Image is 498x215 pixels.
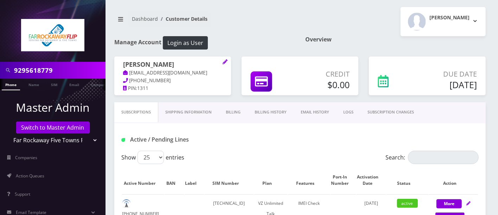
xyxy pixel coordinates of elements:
h1: Manage Account [114,36,295,50]
a: Phone [2,79,20,90]
a: EMAIL HISTORY [294,102,336,122]
th: Action: activate to sort column ascending [429,167,478,194]
a: Login as User [161,38,208,46]
input: Search in Company [14,64,104,77]
button: [PERSON_NAME] [401,7,486,36]
span: Companies [15,155,38,161]
img: default.png [122,199,131,208]
img: Far Rockaway Five Towns Flip [21,19,84,51]
th: Label: activate to sort column ascending [185,167,204,194]
a: SUBSCRIPTION CHANGES [360,102,421,122]
th: Plan: activate to sort column ascending [254,167,287,194]
th: Active Number: activate to sort column ascending [122,167,164,194]
a: Dashboard [132,15,158,22]
h1: Overview [305,36,486,43]
a: Subscriptions [114,102,158,122]
p: Due Date [414,69,477,79]
a: Company [88,79,111,90]
h1: Active / Pending Lines [121,136,234,143]
a: Switch to Master Admin [16,122,90,133]
button: More [436,199,462,208]
th: BAN: activate to sort column ascending [165,167,184,194]
a: [EMAIL_ADDRESS][DOMAIN_NAME] [123,70,207,77]
th: Status: activate to sort column ascending [387,167,428,194]
a: Email [66,79,83,90]
span: active [397,199,418,208]
span: Support [15,191,30,197]
span: 1311 [137,85,148,91]
a: SIM [47,79,61,90]
th: Activation Date: activate to sort column ascending [357,167,385,194]
th: Features: activate to sort column ascending [288,167,330,194]
h5: $0.00 [296,79,350,90]
a: Billing History [248,102,294,122]
div: IMEI Check [288,198,330,209]
a: Billing [219,102,248,122]
nav: breadcrumb [114,12,295,32]
span: [DATE] [364,200,378,206]
h5: [DATE] [414,79,477,90]
button: Login as User [163,36,208,50]
img: Active / Pending Lines [121,138,125,142]
label: Search: [385,151,479,164]
h2: [PERSON_NAME] [429,15,470,21]
label: Show entries [121,151,184,164]
input: Search: [408,151,479,164]
a: PIN: [123,85,137,92]
li: Customer Details [158,15,207,22]
p: Credit [296,69,350,79]
th: SIM Number: activate to sort column ascending [205,167,253,194]
a: Name [25,79,43,90]
span: Action Queues [16,173,44,179]
select: Showentries [138,151,164,164]
span: [PHONE_NUMBER] [129,77,171,84]
a: Shipping Information [158,102,219,122]
h1: [PERSON_NAME] [123,61,222,69]
th: Port-In Number: activate to sort column ascending [331,167,356,194]
a: LOGS [336,102,360,122]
